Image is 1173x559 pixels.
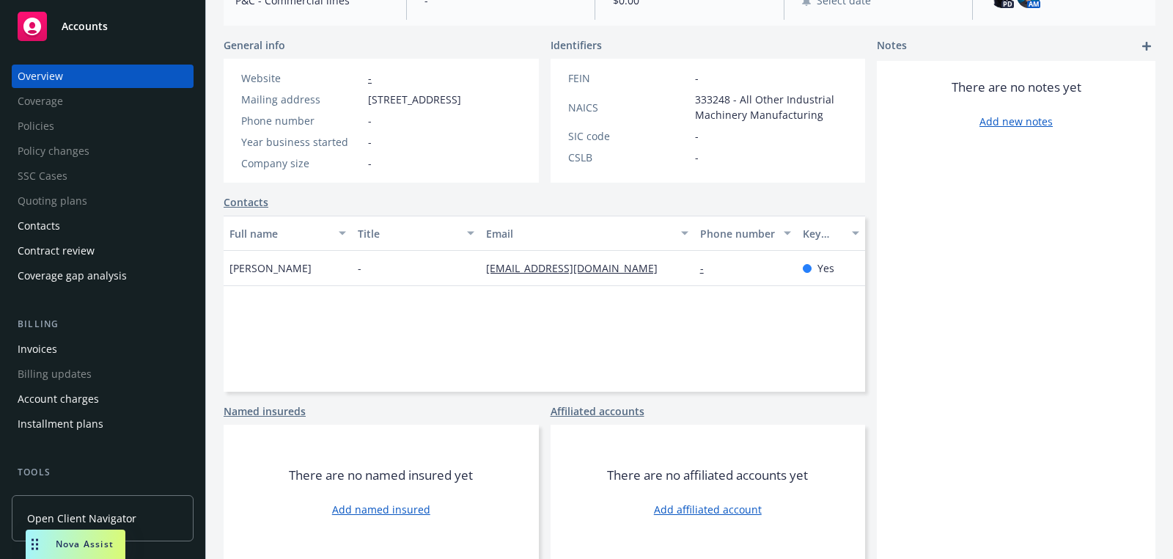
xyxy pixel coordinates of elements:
[368,156,372,171] span: -
[817,260,834,276] span: Yes
[12,6,194,47] a: Accounts
[551,37,602,53] span: Identifiers
[18,65,63,88] div: Overview
[241,156,362,171] div: Company size
[695,150,699,165] span: -
[229,226,330,241] div: Full name
[12,387,194,411] a: Account charges
[241,92,362,107] div: Mailing address
[12,337,194,361] a: Invoices
[568,100,689,115] div: NAICS
[12,317,194,332] div: Billing
[332,502,430,517] a: Add named insured
[695,92,848,123] span: 333248 - All Other Industrial Machinery Manufacturing
[803,226,843,241] div: Key contact
[27,511,136,526] span: Open Client Navigator
[241,70,362,86] div: Website
[1138,37,1155,55] a: add
[700,261,716,275] a: -
[358,260,361,276] span: -
[607,467,808,484] span: There are no affiliated accounts yet
[241,113,362,128] div: Phone number
[952,78,1081,96] span: There are no notes yet
[12,412,194,436] a: Installment plans
[797,216,865,251] button: Key contact
[12,264,194,288] a: Coverage gap analysis
[26,530,44,559] div: Drag to move
[56,538,114,550] span: Nova Assist
[18,214,60,238] div: Contacts
[12,89,194,113] span: Coverage
[480,216,694,251] button: Email
[12,189,194,213] span: Quoting plans
[26,530,125,559] button: Nova Assist
[12,362,194,386] span: Billing updates
[486,226,672,241] div: Email
[18,387,99,411] div: Account charges
[694,216,797,251] button: Phone number
[700,226,775,241] div: Phone number
[368,92,461,107] span: [STREET_ADDRESS]
[12,114,194,138] span: Policies
[368,71,372,85] a: -
[568,150,689,165] div: CSLB
[12,465,194,480] div: Tools
[18,412,103,436] div: Installment plans
[224,194,268,210] a: Contacts
[568,70,689,86] div: FEIN
[224,216,352,251] button: Full name
[654,502,762,517] a: Add affiliated account
[695,128,699,144] span: -
[62,21,108,32] span: Accounts
[877,37,907,55] span: Notes
[241,134,362,150] div: Year business started
[18,239,95,263] div: Contract review
[12,164,194,188] span: SSC Cases
[568,128,689,144] div: SIC code
[368,134,372,150] span: -
[12,214,194,238] a: Contacts
[18,337,57,361] div: Invoices
[18,264,127,288] div: Coverage gap analysis
[352,216,480,251] button: Title
[358,226,458,241] div: Title
[12,65,194,88] a: Overview
[979,114,1053,129] a: Add new notes
[12,239,194,263] a: Contract review
[551,403,644,419] a: Affiliated accounts
[695,70,699,86] span: -
[12,139,194,163] span: Policy changes
[289,467,473,484] span: There are no named insured yet
[486,261,669,275] a: [EMAIL_ADDRESS][DOMAIN_NAME]
[368,113,372,128] span: -
[224,403,306,419] a: Named insureds
[229,260,312,276] span: [PERSON_NAME]
[224,37,285,53] span: General info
